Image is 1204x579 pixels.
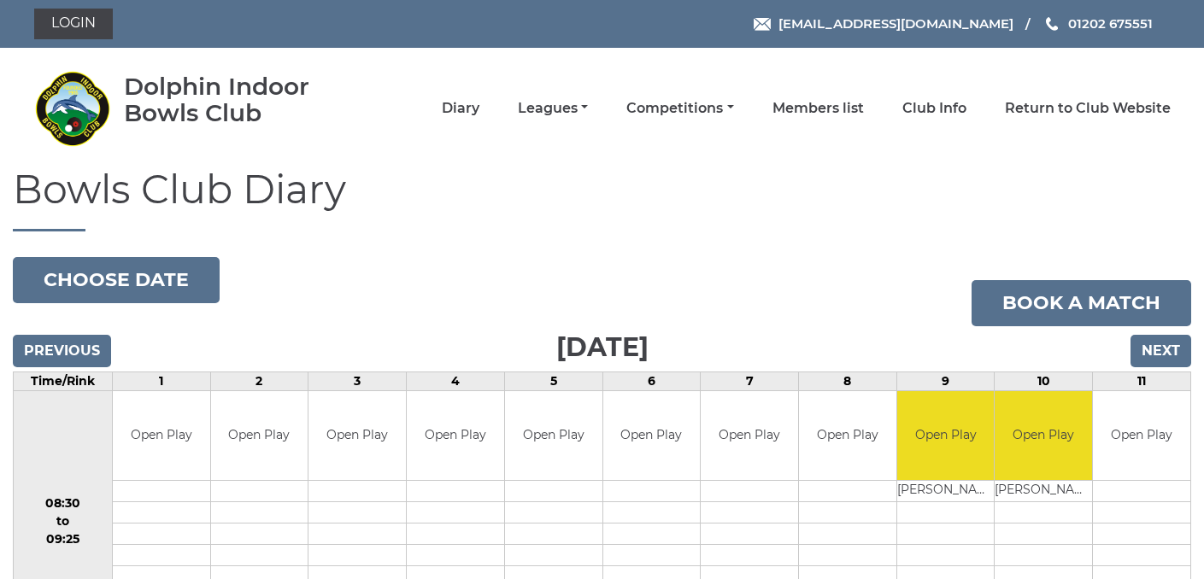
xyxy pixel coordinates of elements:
[1043,14,1153,33] a: Phone us 01202 675551
[701,391,798,481] td: Open Play
[124,73,359,126] div: Dolphin Indoor Bowls Club
[972,280,1191,326] a: Book a match
[995,371,1093,390] td: 10
[13,335,111,367] input: Previous
[34,9,113,39] a: Login
[798,371,896,390] td: 8
[1068,15,1153,32] span: 01202 675551
[308,391,406,481] td: Open Play
[626,99,733,118] a: Competitions
[754,18,771,31] img: Email
[407,371,505,390] td: 4
[407,391,504,481] td: Open Play
[701,371,799,390] td: 7
[34,70,111,147] img: Dolphin Indoor Bowls Club
[754,14,1013,33] a: Email [EMAIL_ADDRESS][DOMAIN_NAME]
[211,391,308,481] td: Open Play
[113,391,210,481] td: Open Play
[897,481,995,502] td: [PERSON_NAME]
[210,371,308,390] td: 2
[442,99,479,118] a: Diary
[772,99,864,118] a: Members list
[1046,17,1058,31] img: Phone us
[14,371,113,390] td: Time/Rink
[902,99,966,118] a: Club Info
[778,15,1013,32] span: [EMAIL_ADDRESS][DOMAIN_NAME]
[308,371,407,390] td: 3
[518,99,588,118] a: Leagues
[799,391,896,481] td: Open Play
[112,371,210,390] td: 1
[1093,391,1190,481] td: Open Play
[897,391,995,481] td: Open Play
[504,371,602,390] td: 5
[505,391,602,481] td: Open Play
[13,168,1191,231] h1: Bowls Club Diary
[603,391,701,481] td: Open Play
[1131,335,1191,367] input: Next
[896,371,995,390] td: 9
[13,257,220,303] button: Choose date
[1005,99,1171,118] a: Return to Club Website
[602,371,701,390] td: 6
[995,391,1092,481] td: Open Play
[995,481,1092,502] td: [PERSON_NAME]
[1093,371,1191,390] td: 11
